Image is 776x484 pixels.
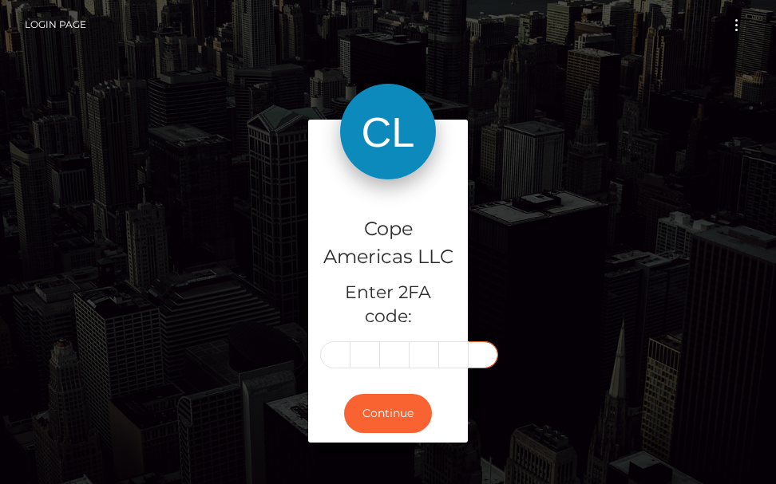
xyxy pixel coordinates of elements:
h4: Cope Americas LLC [320,215,456,271]
a: Login Page [25,8,86,41]
button: Continue [344,394,432,433]
button: Toggle navigation [722,14,751,36]
img: Cope Americas LLC [340,84,436,179]
h5: Enter 2FA code: [320,281,456,330]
